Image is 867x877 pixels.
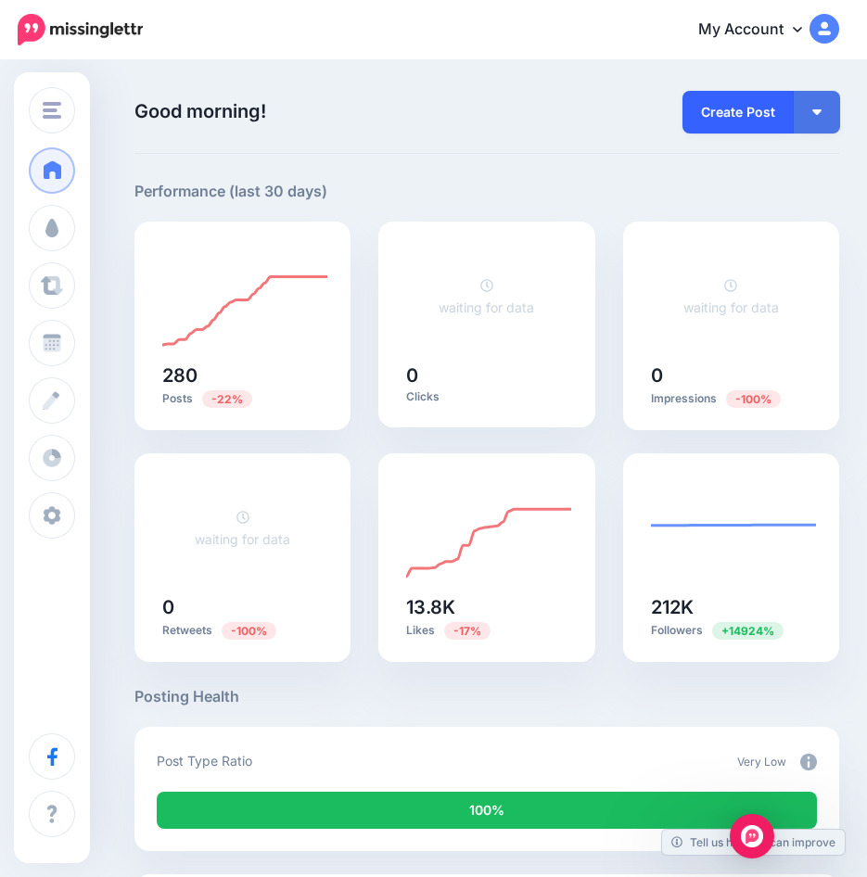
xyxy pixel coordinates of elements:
[195,510,290,547] a: waiting for data
[162,389,323,407] p: Posts
[157,792,817,829] div: 100% of your posts in the last 30 days were manually created (i.e. were not from Drip Campaigns o...
[162,621,323,639] p: Retweets
[726,390,781,408] span: Previous period: 7.23K
[662,830,845,855] a: Tell us how we can improve
[162,598,323,616] h5: 0
[812,109,822,115] img: arrow-down-white.png
[134,685,839,708] h5: Posting Health
[406,366,567,385] h5: 0
[406,389,567,404] p: Clicks
[651,621,811,639] p: Followers
[444,622,491,640] span: Previous period: 16.7K
[222,622,276,640] span: Previous period: 10
[737,755,786,769] span: Very Low
[800,754,817,770] img: info-circle-grey.png
[406,598,567,616] h5: 13.8K
[651,366,811,385] h5: 0
[683,278,779,315] a: waiting for data
[651,598,811,616] h5: 212K
[134,100,266,122] span: Good morning!
[157,750,252,771] p: Post Type Ratio
[18,14,143,45] img: Missinglettr
[202,390,252,408] span: Previous period: 359
[730,814,774,858] div: Open Intercom Messenger
[712,622,784,640] span: Previous period: 1.41K
[439,278,534,315] a: waiting for data
[406,621,567,639] p: Likes
[680,7,839,53] a: My Account
[134,180,327,203] h5: Performance (last 30 days)
[162,366,323,385] h5: 280
[682,91,794,133] a: Create Post
[43,102,61,119] img: menu.png
[651,389,811,407] p: Impressions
